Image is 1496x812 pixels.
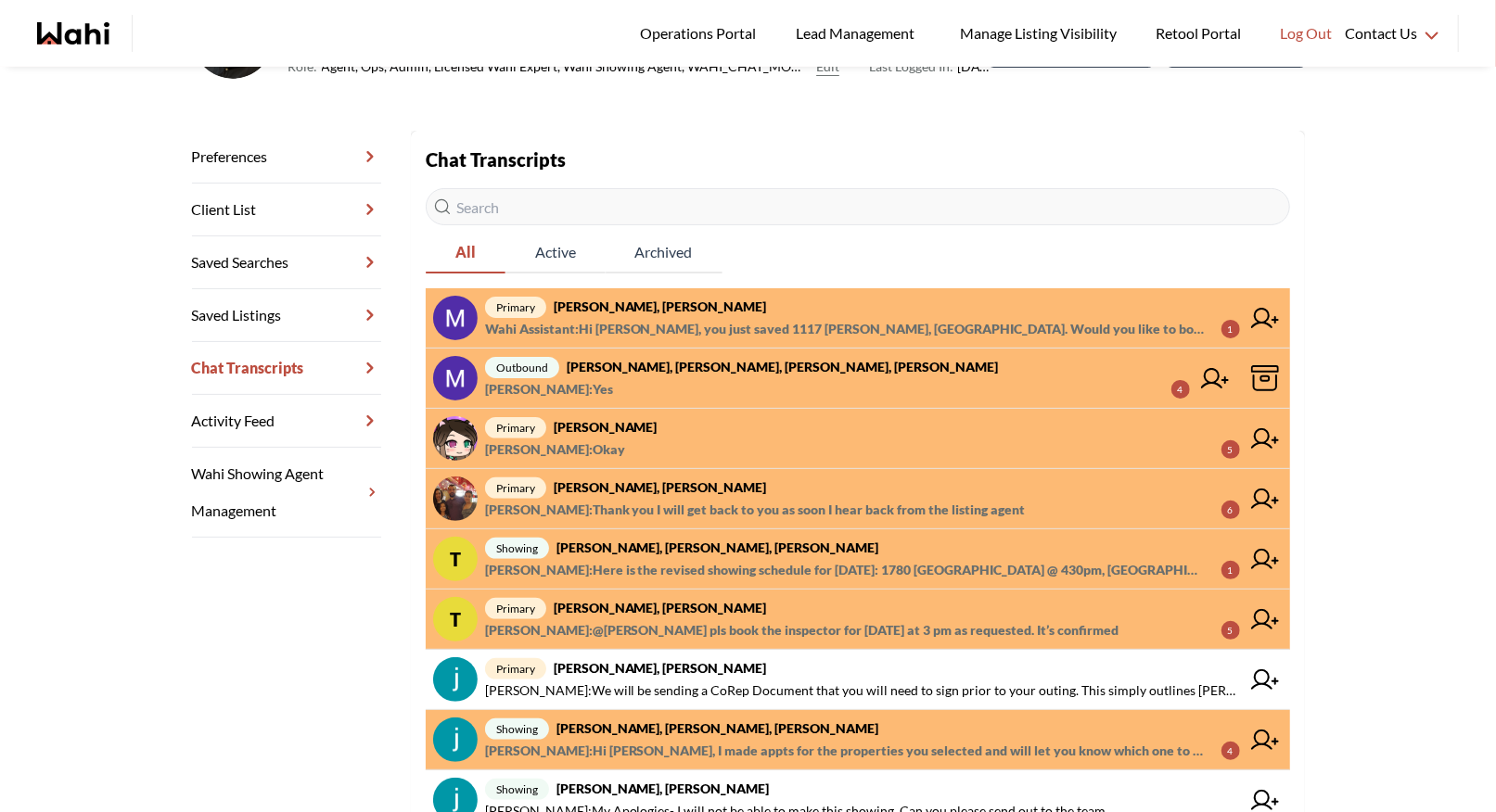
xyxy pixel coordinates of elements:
[433,476,478,521] img: chat avatar
[556,780,770,796] strong: [PERSON_NAME], [PERSON_NAME]
[485,378,613,400] span: [PERSON_NAME] : Yes
[556,720,879,736] strong: [PERSON_NAME], [PERSON_NAME], [PERSON_NAME]
[485,718,549,740] span: showing
[606,233,722,273] button: Archived
[567,359,999,374] strong: [PERSON_NAME], [PERSON_NAME], [PERSON_NAME], [PERSON_NAME]
[485,499,1026,521] span: [PERSON_NAME] : Thank you I will get back to you as soon I hear back from the listing agent
[192,289,381,342] a: Saved Listings
[433,296,478,340] img: chat avatar
[433,597,478,641] div: T
[1221,320,1240,338] div: 1
[1280,21,1332,45] span: Log Out
[1171,380,1190,399] div: 4
[554,479,767,495] strong: [PERSON_NAME], [PERSON_NAME]
[485,598,546,619] span: primary
[426,148,566,171] strong: Chat Transcripts
[426,288,1290,349] a: primary[PERSON_NAME], [PERSON_NAME]Wahi Assistant:Hi [PERSON_NAME], you just saved 1117 [PERSON_N...
[426,349,1290,409] a: outbound[PERSON_NAME], [PERSON_NAME], [PERSON_NAME], [PERSON_NAME][PERSON_NAME]:Yes4
[505,233,606,272] span: Active
[954,21,1122,45] span: Manage Listing Visibility
[485,658,546,679] span: primary
[192,131,381,184] a: Preferences
[1221,742,1240,760] div: 4
[433,717,478,762] img: chat avatar
[485,477,546,499] span: primary
[606,233,722,272] span: Archived
[433,537,478,581] div: T
[192,342,381,395] a: Chat Transcripts
[640,21,762,45] span: Operations Portal
[554,660,767,676] strong: [PERSON_NAME], [PERSON_NAME]
[192,395,381,448] a: Activity Feed
[554,419,658,435] strong: [PERSON_NAME]
[485,297,546,318] span: primary
[796,21,921,45] span: Lead Management
[1221,440,1240,459] div: 5
[485,417,546,438] span: primary
[505,233,606,273] button: Active
[426,233,505,272] span: All
[1221,561,1240,579] div: 1
[485,779,549,800] span: showing
[869,58,953,74] span: Last Logged In:
[433,416,478,461] img: chat avatar
[485,559,1207,581] span: [PERSON_NAME] : Here is the revised showing schedule for [DATE]: 1780 [GEOGRAPHIC_DATA] @ 430pm, ...
[426,188,1290,225] input: Search
[426,590,1290,650] a: Tprimary[PERSON_NAME], [PERSON_NAME][PERSON_NAME]:@[PERSON_NAME] pls book the inspector for [DATE...
[556,539,879,555] strong: [PERSON_NAME], [PERSON_NAME], [PERSON_NAME]
[485,679,1240,702] span: [PERSON_NAME] : We will be sending a CoRep Document that you will need to sign prior to your outi...
[192,236,381,289] a: Saved Searches
[1156,21,1247,45] span: Retool Portal
[1221,621,1240,640] div: 5
[485,538,549,559] span: showing
[426,233,505,273] button: All
[433,657,478,702] img: chat avatar
[485,619,1119,641] span: [PERSON_NAME] : @[PERSON_NAME] pls book the inspector for [DATE] at 3 pm as requested. It’s confi...
[37,22,109,44] a: Wahi homepage
[433,356,478,400] img: chat avatar
[554,600,767,615] strong: [PERSON_NAME], [PERSON_NAME]
[485,318,1207,340] span: Wahi Assistant : Hi [PERSON_NAME], you just saved 1117 [PERSON_NAME], [GEOGRAPHIC_DATA]. Would yo...
[1221,501,1240,519] div: 6
[426,469,1290,529] a: primary[PERSON_NAME], [PERSON_NAME][PERSON_NAME]:Thank you I will get back to you as soon I hear ...
[426,710,1290,770] a: showing[PERSON_NAME], [PERSON_NAME], [PERSON_NAME][PERSON_NAME]:Hi [PERSON_NAME], I made appts fo...
[485,438,625,461] span: [PERSON_NAME] : Okay
[426,529,1290,590] a: Tshowing[PERSON_NAME], [PERSON_NAME], [PERSON_NAME][PERSON_NAME]:Here is the revised showing sche...
[485,357,559,378] span: outbound
[554,298,767,314] strong: [PERSON_NAME], [PERSON_NAME]
[426,650,1290,710] a: primary[PERSON_NAME], [PERSON_NAME][PERSON_NAME]:We will be sending a CoRep Document that you wil...
[192,184,381,236] a: Client List
[192,448,381,538] a: Wahi Showing Agent Management
[426,409,1290,469] a: primary[PERSON_NAME][PERSON_NAME]:Okay5
[485,740,1207,762] span: [PERSON_NAME] : Hi [PERSON_NAME], I made appts for the properties you selected and will let you k...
